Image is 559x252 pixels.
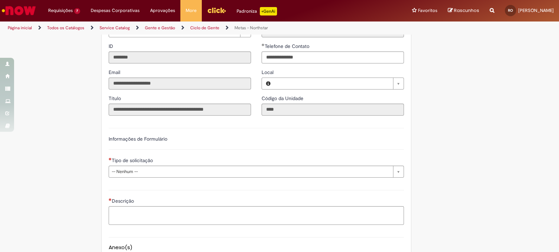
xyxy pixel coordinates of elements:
a: Gente e Gestão [145,25,175,31]
input: Código da Unidade [262,104,404,116]
img: click_logo_yellow_360x200.png [207,5,226,16]
span: Somente leitura - ID [109,43,115,49]
span: RO [508,8,513,13]
span: Necessários [109,198,112,201]
button: Local, Visualizar este registro [262,78,275,89]
span: Local [262,69,275,75]
span: Requisições [48,7,73,14]
h5: Anexo(s) [109,245,404,251]
span: Descrição [112,198,135,204]
label: Somente leitura - ID [109,43,115,50]
input: Email [109,78,251,90]
div: Padroniza [237,7,277,16]
ul: Trilhas de página [5,21,367,35]
a: Metas - Northstar [234,25,268,31]
p: +GenAi [260,7,277,16]
label: Somente leitura - Título [109,95,122,102]
label: Somente leitura - Código da Unidade [262,95,305,102]
span: Aprovações [150,7,175,14]
span: -- Nenhum -- [112,166,390,177]
input: Título [109,104,251,116]
span: Necessários [109,158,112,160]
input: ID [109,51,251,63]
label: Somente leitura - Email [109,69,122,76]
a: Rascunhos [448,7,479,14]
span: Somente leitura - Email [109,69,122,75]
a: Ciclo de Gente [190,25,219,31]
span: Tipo de solicitação [112,157,154,164]
span: Rascunhos [454,7,479,14]
span: Somente leitura - Título [109,95,122,102]
a: Página inicial [8,25,32,31]
a: Todos os Catálogos [47,25,84,31]
a: Limpar campo Local [275,78,404,89]
span: Telefone de Contato [265,43,311,49]
span: Obrigatório Preenchido [262,43,265,46]
img: ServiceNow [1,4,37,18]
span: Despesas Corporativas [91,7,140,14]
span: [PERSON_NAME] [518,7,554,13]
textarea: Descrição [109,206,404,225]
input: Telefone de Contato [262,51,404,63]
span: More [186,7,197,14]
span: Somente leitura - Código da Unidade [262,95,305,102]
label: Informações de Formulário [109,136,167,142]
span: 7 [74,8,80,14]
span: Favoritos [418,7,437,14]
a: Service Catalog [99,25,130,31]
